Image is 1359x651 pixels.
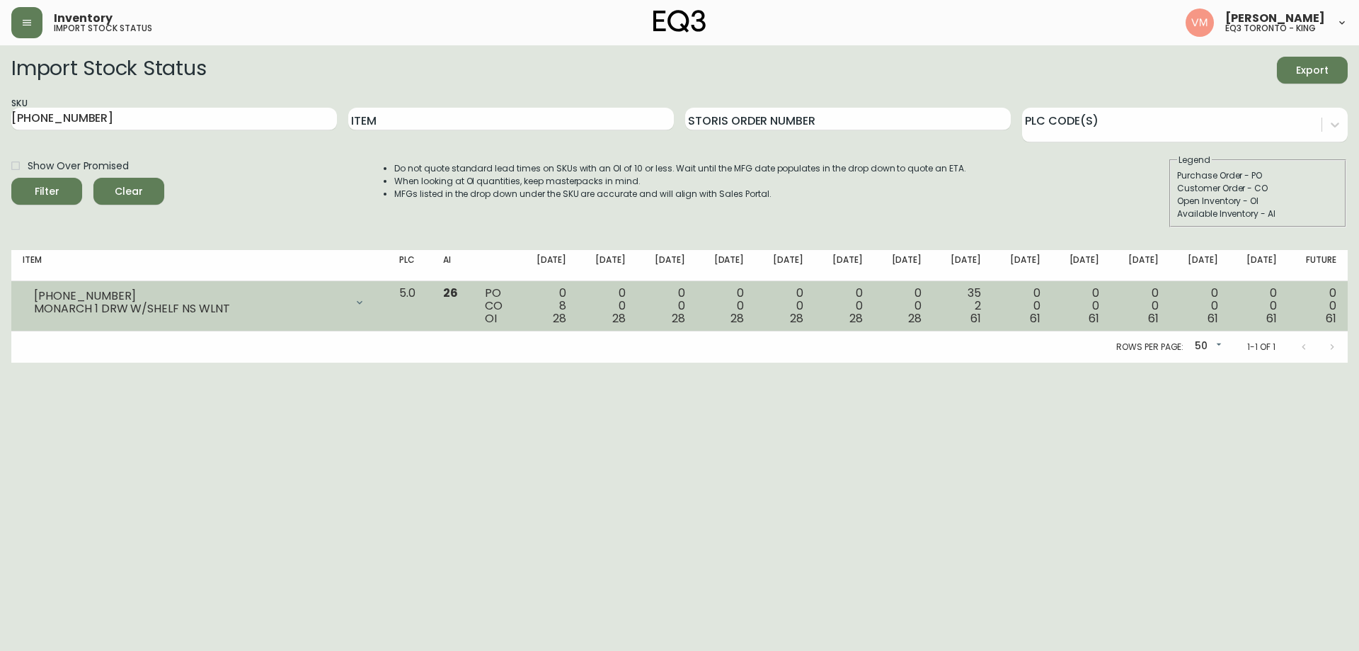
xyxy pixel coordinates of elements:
button: Export [1277,57,1348,84]
div: Filter [35,183,59,200]
div: 0 0 [1181,287,1218,325]
span: 28 [908,310,922,327]
div: MONARCH 1 DRW W/SHELF NS WLNT [34,302,345,315]
th: [DATE] [815,250,874,281]
span: 61 [1266,310,1277,327]
span: 28 [612,310,626,327]
span: 28 [790,310,803,327]
th: [DATE] [755,250,815,281]
div: 0 0 [1063,287,1100,325]
textarea: 20 PC FLATWARE SET [30,53,108,106]
span: Show Over Promised [28,159,129,174]
th: [DATE] [578,250,637,281]
div: 0 0 [589,287,626,325]
li: MFGs listed in the drop down under the SKU are accurate and will align with Sales Portal. [394,188,966,200]
div: 0 0 [826,287,863,325]
th: PLC [388,250,431,281]
span: Clear [105,183,153,200]
span: 61 [1030,310,1040,327]
th: [DATE] [696,250,756,281]
span: Export [1288,62,1336,79]
div: Now [115,69,191,83]
th: [DATE] [933,250,992,281]
div: [PHONE_NUMBER] [34,290,345,302]
th: [DATE] [1052,250,1111,281]
th: [DATE] [992,250,1052,281]
td: 5.0 [388,281,431,332]
div: Customer Order - CO [1177,182,1338,195]
div: 0 0 [767,287,803,325]
div: Purchase Order - PO [1177,169,1338,182]
th: [DATE] [1229,250,1289,281]
div: 0 0 [1300,287,1336,325]
img: logo [653,10,706,33]
span: 28 [730,310,744,327]
div: 0 0 [648,287,685,325]
th: AI [432,250,474,281]
span: 28 [672,310,685,327]
p: 1-1 of 1 [1247,341,1275,353]
li: When looking at OI quantities, keep masterpacks in mind. [394,175,966,188]
div: Available Inventory - AI [1177,208,1338,220]
span: 61 [1089,310,1099,327]
div: 0 0 [708,287,745,325]
img: 0f63483a436850f3a2e29d5ab35f16df [1186,9,1214,37]
h2: Import Stock Status [11,57,206,84]
span: Inventory [54,13,113,24]
span: 61 [1326,310,1336,327]
span: OI [485,310,497,327]
p: Rows per page: [1116,341,1183,353]
th: [DATE] [519,250,578,281]
div: Was [115,55,191,69]
div: 0 0 [1241,287,1278,325]
div: 35 2 [944,287,981,325]
div: [PHONE_NUMBER]MONARCH 1 DRW W/SHELF NS WLNT [23,287,377,318]
th: Item [11,250,388,281]
div: 0 0 [885,287,922,325]
span: 26 [443,285,458,301]
button: Clear [93,178,164,205]
span: 61 [1208,310,1218,327]
div: 0 0 [1004,287,1040,325]
span: [PERSON_NAME] [1225,13,1325,24]
th: Future [1288,250,1348,281]
div: 50 [1189,335,1225,358]
button: Filter [11,178,82,205]
h5: import stock status [54,24,152,33]
th: [DATE] [874,250,934,281]
input: price excluding $ [191,55,234,69]
span: 61 [1148,310,1159,327]
div: 0 0 [1122,287,1159,325]
legend: Legend [1177,154,1212,166]
span: 61 [970,310,981,327]
div: 0 8 [530,287,567,325]
th: [DATE] [637,250,696,281]
th: [DATE] [1111,250,1170,281]
div: PO CO [485,287,508,325]
span: 28 [849,310,863,327]
th: [DATE] [1170,250,1229,281]
div: Open Inventory - OI [1177,195,1338,208]
span: 28 [553,310,566,327]
li: Do not quote standard lead times on SKUs with an OI of 10 or less. Wait until the MFG date popula... [394,162,966,175]
h5: eq3 toronto - king [1225,24,1316,33]
input: price excluding $ [191,69,234,83]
